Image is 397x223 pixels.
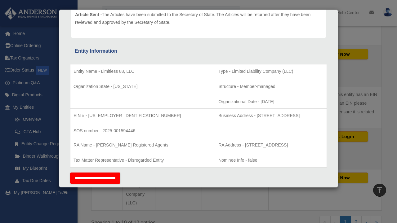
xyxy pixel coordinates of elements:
p: Business Address - [STREET_ADDRESS] [218,112,323,120]
p: Organizational Date - [DATE] [218,98,323,106]
div: Entity Information [75,47,322,55]
p: SOS number - 2025-001594446 [74,127,212,135]
p: Tax Matter Representative - Disregarded Entity [74,156,212,164]
p: Entity Name - Limitless 88, LLC [74,68,212,75]
span: Article Sent - [75,12,102,17]
p: EIN # - [US_EMPLOYER_IDENTIFICATION_NUMBER] [74,112,212,120]
p: RA Address - [STREET_ADDRESS] [218,141,323,149]
p: The Articles have been submitted to the Secretary of State. The Articles will be returned after t... [75,11,322,26]
p: Nominee Info - false [218,156,323,164]
p: RA Name - [PERSON_NAME] Registered Agents [74,141,212,149]
p: Type - Limited Liability Company (LLC) [218,68,323,75]
p: Structure - Member-managed [218,83,323,90]
p: Organization State - [US_STATE] [74,83,212,90]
